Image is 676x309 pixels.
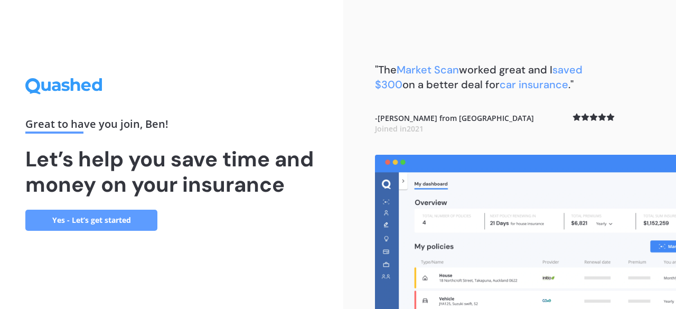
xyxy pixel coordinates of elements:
[375,124,424,134] span: Joined in 2021
[25,119,318,134] div: Great to have you join , Ben !
[375,113,534,134] b: - [PERSON_NAME] from [GEOGRAPHIC_DATA]
[375,63,583,91] b: "The worked great and I on a better deal for ."
[500,78,568,91] span: car insurance
[375,155,676,309] img: dashboard.webp
[397,63,459,77] span: Market Scan
[25,210,157,231] a: Yes - Let’s get started
[25,146,318,197] h1: Let’s help you save time and money on your insurance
